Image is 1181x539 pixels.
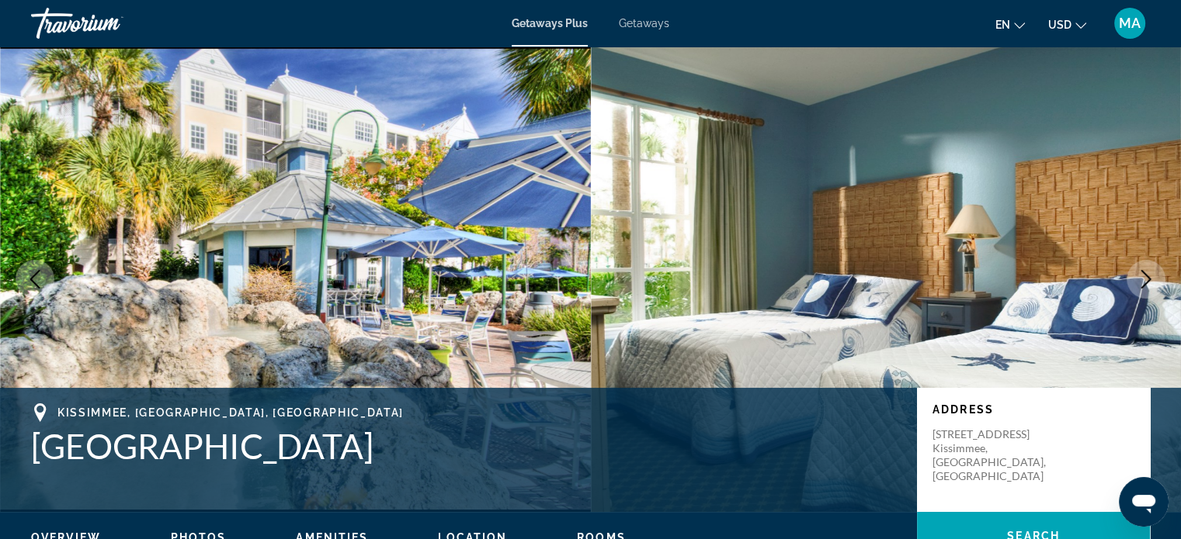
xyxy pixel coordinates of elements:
button: Change language [995,13,1025,36]
button: Next image [1127,260,1165,299]
button: User Menu [1110,7,1150,40]
span: MA [1119,16,1141,31]
a: Travorium [31,3,186,43]
span: Kissimmee, [GEOGRAPHIC_DATA], [GEOGRAPHIC_DATA] [57,406,404,419]
span: en [995,19,1010,31]
a: Getaways Plus [512,17,588,29]
p: [STREET_ADDRESS] Kissimmee, [GEOGRAPHIC_DATA], [GEOGRAPHIC_DATA] [933,427,1057,483]
iframe: Botón para iniciar la ventana de mensajería [1119,477,1169,527]
span: USD [1048,19,1072,31]
p: Address [933,403,1134,416]
h1: [GEOGRAPHIC_DATA] [31,426,901,466]
button: Change currency [1048,13,1086,36]
button: Previous image [16,260,54,299]
a: Getaways [619,17,669,29]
